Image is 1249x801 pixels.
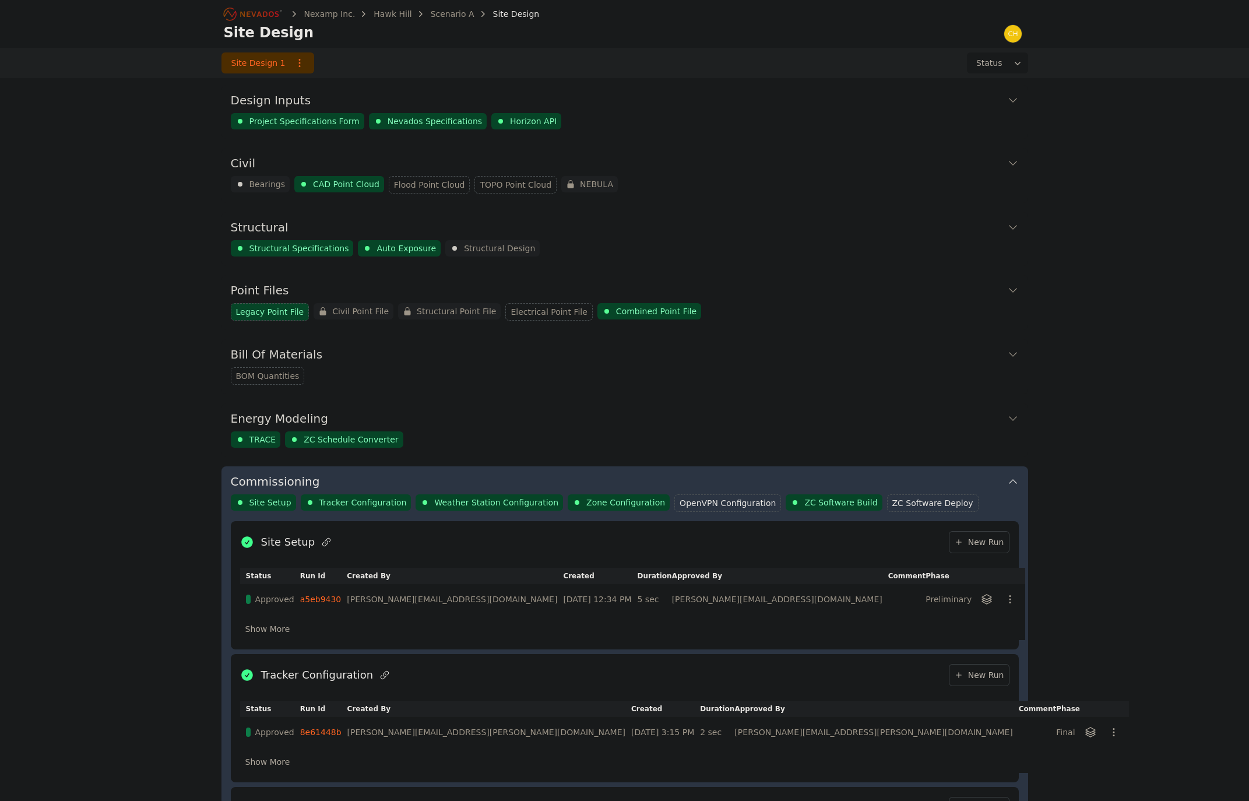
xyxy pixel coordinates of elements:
th: Run Id [300,568,347,584]
h3: Civil [231,155,255,171]
th: Approved By [734,701,1018,717]
h3: Commissioning [231,473,320,490]
button: Energy Modeling [231,403,1019,431]
h3: Energy Modeling [231,410,328,427]
th: Run Id [300,701,347,717]
button: Design Inputs [231,85,1019,113]
span: Auto Exposure [377,243,436,254]
span: BOM Quantities [236,370,300,382]
span: ZC Software Deploy [892,497,973,509]
div: CivilBearingsCAD Point CloudFlood Point CloudTOPO Point CloudNEBULA [221,148,1028,203]
td: [PERSON_NAME][EMAIL_ADDRESS][DOMAIN_NAME] [347,584,563,614]
h3: Point Files [231,282,289,298]
span: ZC Schedule Converter [304,434,398,445]
a: a5eb9430 [300,595,342,604]
a: New Run [949,531,1009,553]
th: Duration [638,568,672,584]
a: Site Design 1 [221,52,314,73]
span: Structural Specifications [249,243,349,254]
th: Status [240,701,300,717]
a: Hawk Hill [374,8,411,20]
a: 8e61448b [300,728,342,737]
span: Project Specifications Form [249,115,360,127]
span: NEBULA [580,178,613,190]
span: Bearings [249,178,286,190]
a: New Run [949,664,1009,686]
th: Comment [888,568,926,584]
span: Status [972,57,1002,69]
span: Site Setup [249,497,291,508]
button: Point Files [231,275,1019,303]
h2: Tracker Configuration [261,667,374,683]
th: Status [240,568,300,584]
th: Created By [347,568,563,584]
button: Show More [240,751,295,773]
div: StructuralStructural SpecificationsAuto ExposureStructural Design [221,212,1028,266]
div: Bill Of MaterialsBOM Quantities [221,339,1028,394]
a: Nexamp Inc. [304,8,356,20]
div: Design InputsProject Specifications FormNevados SpecificationsHorizon API [221,85,1028,139]
div: Preliminary [926,593,972,605]
img: chris.young@nevados.solar [1004,24,1022,43]
span: Structural Point File [417,305,496,317]
h2: Site Setup [261,534,315,550]
span: ZC Software Build [804,497,877,508]
span: TOPO Point Cloud [480,179,551,191]
span: Combined Point File [616,305,696,317]
td: [PERSON_NAME][EMAIL_ADDRESS][PERSON_NAME][DOMAIN_NAME] [347,717,631,747]
button: Status [967,52,1028,73]
td: [DATE] 12:34 PM [563,584,637,614]
div: Energy ModelingTRACEZC Schedule Converter [221,403,1028,457]
th: Created [631,701,700,717]
td: [PERSON_NAME][EMAIL_ADDRESS][PERSON_NAME][DOMAIN_NAME] [734,717,1018,747]
th: Phase [926,568,977,584]
span: Approved [255,593,294,605]
button: Commissioning [231,466,1019,494]
h3: Bill Of Materials [231,346,323,363]
nav: Breadcrumb [224,5,540,23]
button: Bill Of Materials [231,339,1019,367]
th: Duration [700,701,734,717]
span: Zone Configuration [586,497,665,508]
span: CAD Point Cloud [313,178,379,190]
span: Legacy Point File [236,306,304,318]
span: New Run [954,669,1004,681]
div: Point FilesLegacy Point FileCivil Point FileStructural Point FileElectrical Point FileCombined Po... [221,275,1028,330]
button: Civil [231,148,1019,176]
span: Civil Point File [332,305,389,317]
button: Structural [231,212,1019,240]
span: Flood Point Cloud [394,179,465,191]
h1: Site Design [224,23,314,42]
span: Horizon API [510,115,557,127]
h3: Design Inputs [231,92,311,108]
th: Comment [1019,701,1056,717]
span: Nevados Specifications [388,115,482,127]
td: [PERSON_NAME][EMAIL_ADDRESS][DOMAIN_NAME] [672,584,888,614]
th: Created By [347,701,631,717]
span: New Run [954,536,1004,548]
button: Show More [240,618,295,640]
div: 2 sec [700,726,729,738]
div: Site Design [477,8,540,20]
span: TRACE [249,434,276,445]
h3: Structural [231,219,288,236]
span: Tracker Configuration [319,497,407,508]
th: Phase [1056,701,1081,717]
span: Electrical Point File [511,306,587,318]
a: Scenario A [431,8,474,20]
span: Structural Design [464,243,535,254]
span: Approved [255,726,294,738]
span: OpenVPN Configuration [680,497,776,509]
div: 5 sec [638,593,666,605]
span: Weather Station Configuration [434,497,558,508]
td: [DATE] 3:15 PM [631,717,700,747]
div: Final [1056,726,1075,738]
th: Approved By [672,568,888,584]
th: Created [563,568,637,584]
